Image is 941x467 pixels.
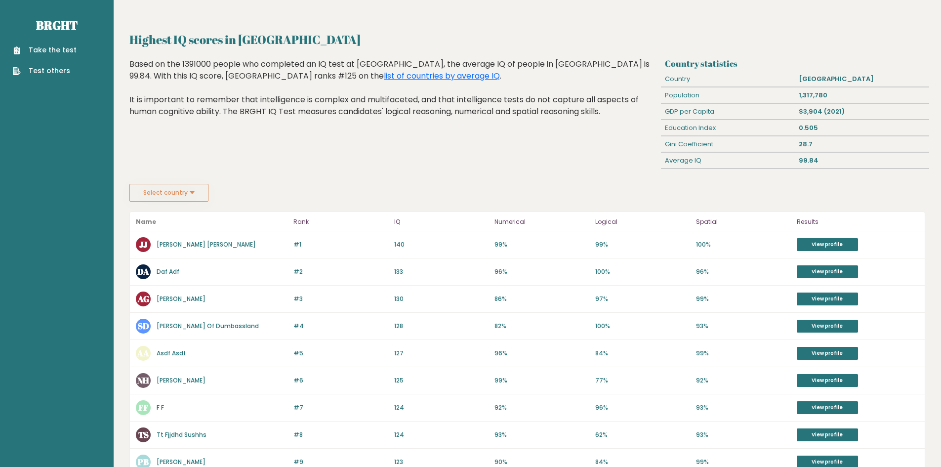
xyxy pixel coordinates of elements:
[696,216,791,228] p: Spatial
[665,58,925,69] h3: Country statistics
[494,458,589,467] p: 90%
[394,240,489,249] p: 140
[494,349,589,358] p: 96%
[293,322,388,331] p: #4
[595,322,690,331] p: 100%
[138,429,149,440] text: TS
[157,430,206,439] a: Tt Fjjdhd Sushhs
[595,430,690,439] p: 62%
[394,267,489,276] p: 133
[293,430,388,439] p: #8
[157,458,205,466] a: [PERSON_NAME]
[696,267,791,276] p: 96%
[157,322,259,330] a: [PERSON_NAME] Of Dumbassland
[696,458,791,467] p: 99%
[394,376,489,385] p: 125
[795,120,929,136] div: 0.505
[13,66,77,76] a: Test others
[137,375,149,386] text: NH
[661,104,795,120] div: GDP per Capita
[394,295,489,303] p: 130
[795,71,929,87] div: [GEOGRAPHIC_DATA]
[795,136,929,152] div: 28.7
[797,265,858,278] a: View profile
[797,238,858,251] a: View profile
[661,136,795,152] div: Gini Coefficient
[494,430,589,439] p: 93%
[494,322,589,331] p: 82%
[696,403,791,412] p: 93%
[36,17,78,33] a: Brght
[797,293,858,305] a: View profile
[494,216,589,228] p: Numerical
[157,295,205,303] a: [PERSON_NAME]
[394,430,489,439] p: 124
[661,153,795,169] div: Average IQ
[661,87,795,103] div: Population
[797,216,919,228] p: Results
[138,320,149,332] text: SD
[394,403,489,412] p: 124
[138,402,148,413] text: FF
[139,239,148,250] text: JJ
[797,347,858,360] a: View profile
[595,376,690,385] p: 77%
[595,403,690,412] p: 96%
[696,295,791,303] p: 99%
[157,403,164,412] a: F F
[797,374,858,387] a: View profile
[293,267,388,276] p: #2
[696,322,791,331] p: 93%
[595,267,690,276] p: 100%
[661,120,795,136] div: Education Index
[494,403,589,412] p: 92%
[797,401,858,414] a: View profile
[494,267,589,276] p: 96%
[595,216,690,228] p: Logical
[157,349,186,357] a: Asdf Asdf
[595,349,690,358] p: 84%
[129,184,208,202] button: Select country
[696,430,791,439] p: 93%
[136,217,156,226] b: Name
[157,240,256,249] a: [PERSON_NAME] [PERSON_NAME]
[696,240,791,249] p: 100%
[293,403,388,412] p: #7
[293,458,388,467] p: #9
[494,295,589,303] p: 86%
[595,240,690,249] p: 99%
[595,295,690,303] p: 97%
[293,240,388,249] p: #1
[293,295,388,303] p: #3
[494,240,589,249] p: 99%
[129,58,657,132] div: Based on the 1391000 people who completed an IQ test at [GEOGRAPHIC_DATA], the average IQ of peop...
[795,87,929,103] div: 1,317,780
[696,376,791,385] p: 92%
[137,347,149,359] text: AA
[394,216,489,228] p: IQ
[797,428,858,441] a: View profile
[137,266,149,277] text: DA
[595,458,690,467] p: 84%
[13,45,77,55] a: Take the test
[384,70,500,82] a: list of countries by average IQ
[795,153,929,169] div: 99.84
[293,376,388,385] p: #6
[394,458,489,467] p: 123
[797,320,858,333] a: View profile
[394,349,489,358] p: 127
[137,293,149,304] text: AG
[661,71,795,87] div: Country
[696,349,791,358] p: 99%
[293,349,388,358] p: #5
[293,216,388,228] p: Rank
[795,104,929,120] div: $3,904 (2021)
[394,322,489,331] p: 128
[157,376,205,384] a: [PERSON_NAME]
[494,376,589,385] p: 99%
[129,31,925,48] h2: Highest IQ scores in [GEOGRAPHIC_DATA]
[157,267,179,276] a: Daf Adf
